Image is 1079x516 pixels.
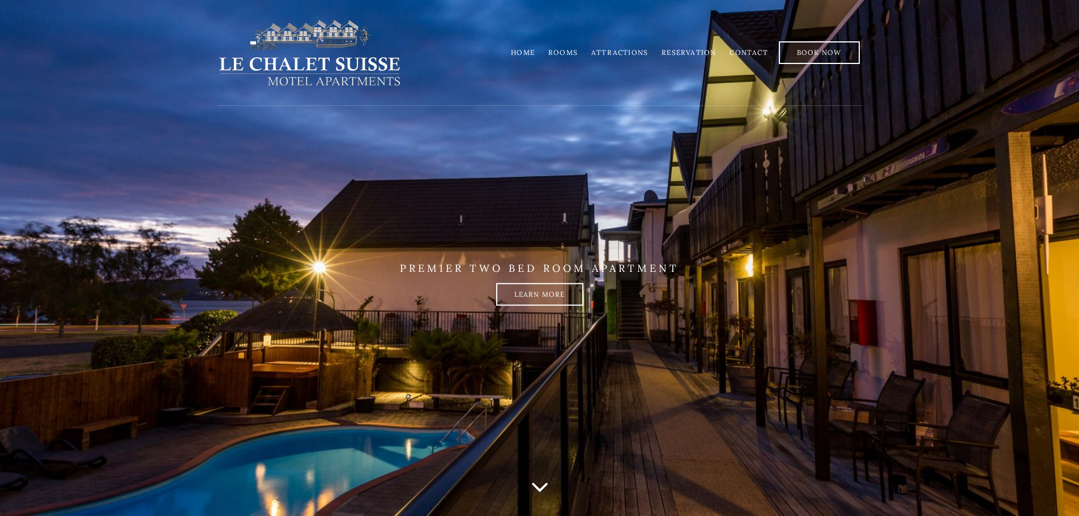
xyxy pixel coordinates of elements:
[511,48,535,57] a: Home
[217,19,402,87] img: lechaletsuisse
[217,262,863,275] p: PREMIER TWO BED ROOM APARTMENT
[591,48,648,57] a: Attractions
[548,48,578,57] a: Rooms
[779,41,860,64] a: Book Now
[730,48,767,57] a: Contact
[662,48,716,57] a: Reservation
[496,283,583,305] a: Learn more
